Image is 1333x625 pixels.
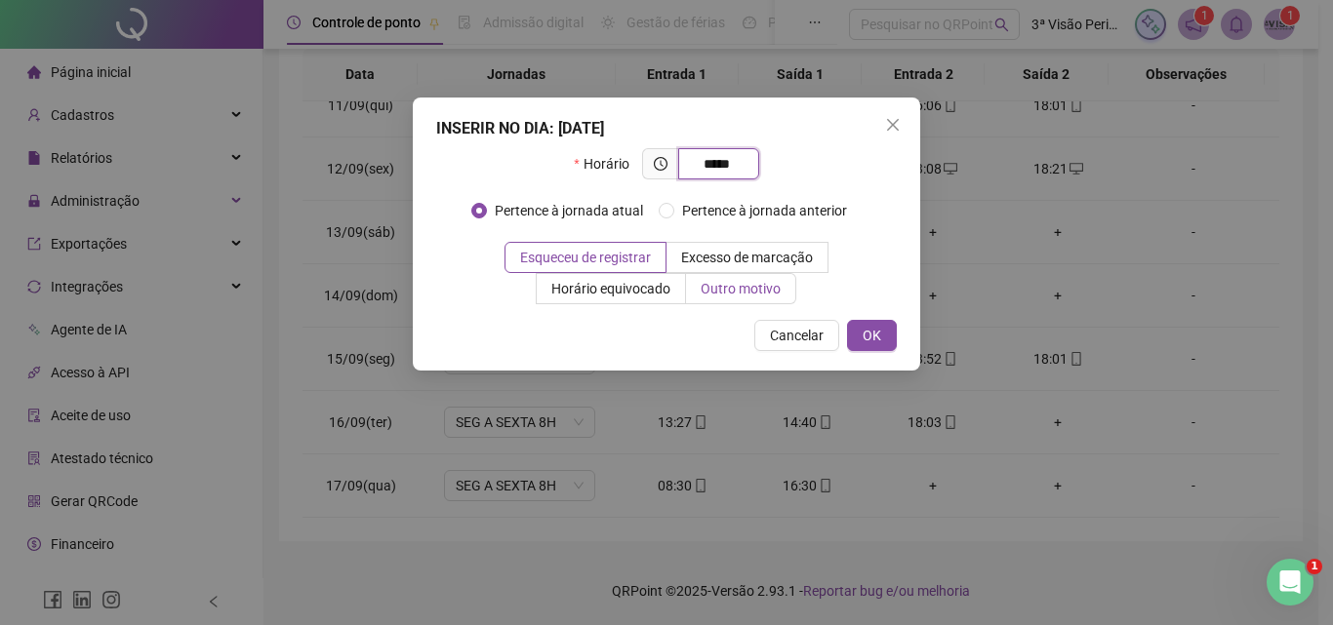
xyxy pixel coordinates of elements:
[1267,559,1313,605] iframe: Intercom live chat
[520,250,651,265] span: Esqueceu de registrar
[770,325,824,346] span: Cancelar
[674,200,855,221] span: Pertence à jornada anterior
[436,117,897,140] div: INSERIR NO DIA : [DATE]
[1307,559,1322,574] span: 1
[754,320,839,351] button: Cancelar
[551,281,670,296] span: Horário equivocado
[574,148,641,179] label: Horário
[654,157,667,171] span: clock-circle
[863,325,881,346] span: OK
[487,200,651,221] span: Pertence à jornada atual
[847,320,897,351] button: OK
[681,250,813,265] span: Excesso de marcação
[885,117,901,133] span: close
[877,109,909,140] button: Close
[701,281,781,296] span: Outro motivo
